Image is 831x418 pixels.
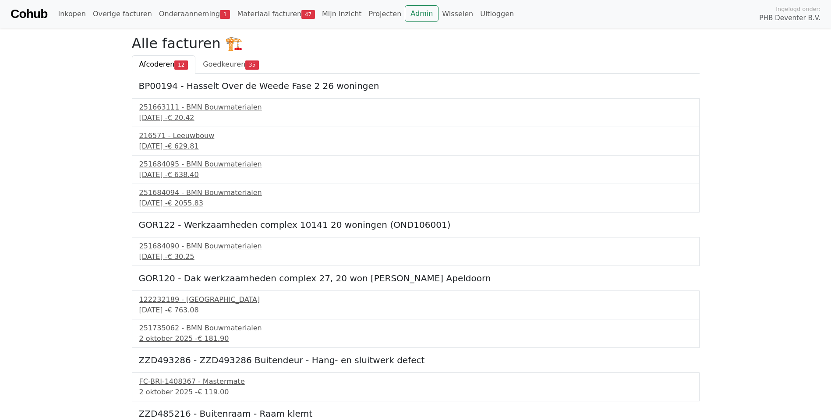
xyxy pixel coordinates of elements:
div: 251684095 - BMN Bouwmaterialen [139,159,692,170]
div: 216571 - Leeuwbouw [139,131,692,141]
span: € 638.40 [167,170,198,179]
span: € 763.08 [167,306,198,314]
h2: Alle facturen 🏗️ [132,35,700,52]
div: [DATE] - [139,170,692,180]
h5: ZZD493286 - ZZD493286 Buitendeur - Hang- en sluitwerk defect [139,355,693,365]
div: 251684094 - BMN Bouwmaterialen [139,188,692,198]
a: Overige facturen [89,5,156,23]
span: € 629.81 [167,142,198,150]
div: 251735062 - BMN Bouwmaterialen [139,323,692,333]
span: 12 [174,60,188,69]
a: 216571 - Leeuwbouw[DATE] -€ 629.81 [139,131,692,152]
a: Inkopen [54,5,89,23]
div: [DATE] - [139,198,692,209]
div: [DATE] - [139,141,692,152]
div: 2 oktober 2025 - [139,333,692,344]
span: 1 [220,10,230,19]
a: Uitloggen [477,5,517,23]
a: FC-BRI-1408367 - Mastermate2 oktober 2025 -€ 119.00 [139,376,692,397]
div: 251663111 - BMN Bouwmaterialen [139,102,692,113]
a: Cohub [11,4,47,25]
a: 251735062 - BMN Bouwmaterialen2 oktober 2025 -€ 181.90 [139,323,692,344]
a: Admin [405,5,438,22]
span: 47 [301,10,315,19]
div: [DATE] - [139,305,692,315]
a: 251684090 - BMN Bouwmaterialen[DATE] -€ 30.25 [139,241,692,262]
span: € 30.25 [167,252,194,261]
h5: GOR122 - Werkzaamheden complex 10141 20 woningen (OND106001) [139,220,693,230]
a: Materiaal facturen47 [233,5,318,23]
a: Goedkeuren35 [195,55,266,74]
span: € 20.42 [167,113,194,122]
a: 251663111 - BMN Bouwmaterialen[DATE] -€ 20.42 [139,102,692,123]
span: 35 [245,60,259,69]
a: Onderaanneming1 [156,5,234,23]
a: Projecten [365,5,405,23]
span: € 181.90 [198,334,229,343]
span: € 119.00 [198,388,229,396]
span: Afcoderen [139,60,175,68]
a: Mijn inzicht [318,5,365,23]
div: 2 oktober 2025 - [139,387,692,397]
a: 251684094 - BMN Bouwmaterialen[DATE] -€ 2055.83 [139,188,692,209]
span: € 2055.83 [167,199,203,207]
h5: GOR120 - Dak werkzaamheden complex 27, 20 won [PERSON_NAME] Apeldoorn [139,273,693,283]
h5: BP00194 - Hasselt Over de Weede Fase 2 26 woningen [139,81,693,91]
div: [DATE] - [139,252,692,262]
span: Goedkeuren [203,60,245,68]
a: Afcoderen12 [132,55,196,74]
div: FC-BRI-1408367 - Mastermate [139,376,692,387]
a: 122232189 - [GEOGRAPHIC_DATA][DATE] -€ 763.08 [139,294,692,315]
div: 122232189 - [GEOGRAPHIC_DATA] [139,294,692,305]
span: Ingelogd onder: [776,5,820,13]
div: [DATE] - [139,113,692,123]
a: 251684095 - BMN Bouwmaterialen[DATE] -€ 638.40 [139,159,692,180]
span: PHB Deventer B.V. [759,13,820,23]
a: Wisselen [438,5,477,23]
div: 251684090 - BMN Bouwmaterialen [139,241,692,252]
